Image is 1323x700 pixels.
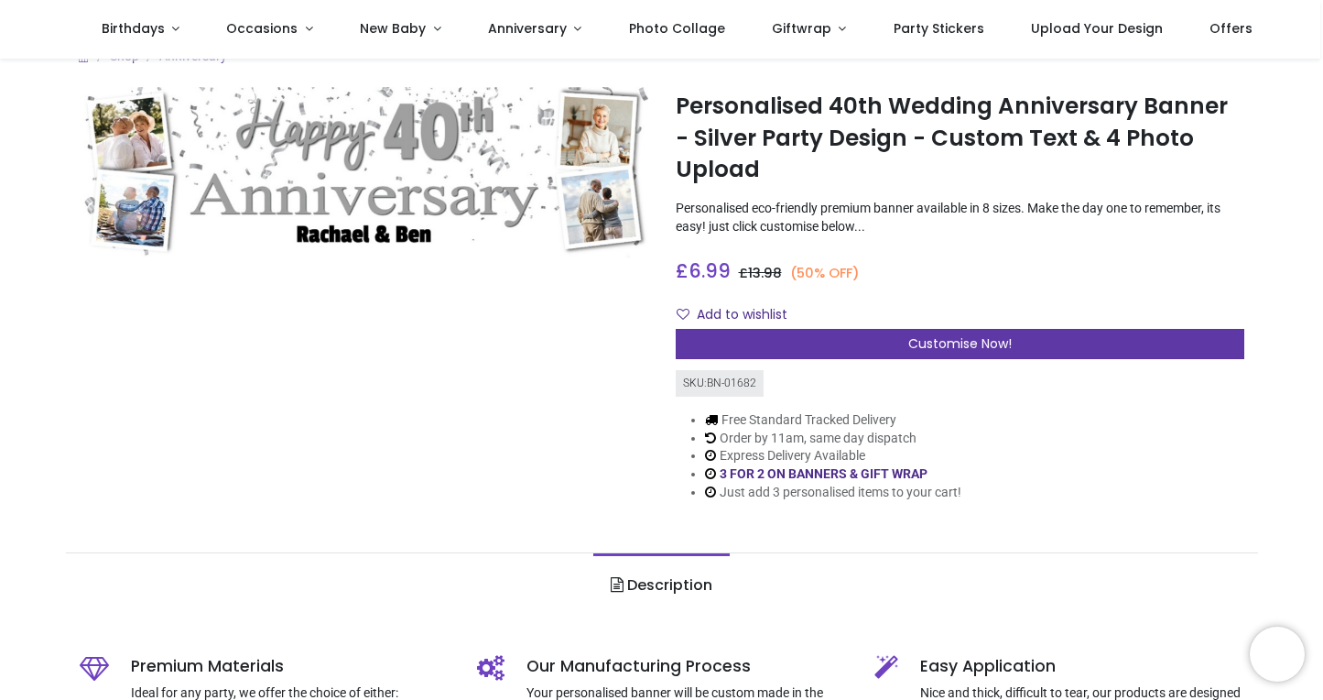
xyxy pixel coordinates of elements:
[226,19,298,38] span: Occasions
[705,411,961,430] li: Free Standard Tracked Delivery
[1209,19,1253,38] span: Offers
[676,91,1244,185] h1: Personalised 40th Wedding Anniversary Banner - Silver Party Design - Custom Text & 4 Photo Upload
[920,655,1244,678] h5: Easy Application
[790,264,860,283] small: (50% OFF)
[748,264,782,282] span: 13.98
[676,370,764,397] div: SKU: BN-01682
[629,19,725,38] span: Photo Collage
[705,430,961,448] li: Order by 11am, same day dispatch
[159,49,227,63] a: Anniversary
[360,19,426,38] span: New Baby
[526,655,847,678] h5: Our Manufacturing Process
[1250,627,1305,682] iframe: Brevo live chat
[80,87,648,257] img: Personalised 40th Wedding Anniversary Banner - Silver Party Design - Custom Text & 4 Photo Upload
[705,484,961,502] li: Just add 3 personalised items to your cart!
[739,264,782,282] span: £
[131,655,450,678] h5: Premium Materials
[488,19,567,38] span: Anniversary
[593,553,730,618] a: Description
[1031,19,1163,38] span: Upload Your Design
[908,334,1012,353] span: Customise Now!
[676,300,803,331] button: Add to wishlistAdd to wishlist
[720,466,927,481] a: 3 FOR 2 ON BANNERS & GIFT WRAP
[677,308,689,321] i: Add to wishlist
[110,49,139,63] a: Shop
[676,257,731,284] span: £
[676,200,1244,235] p: Personalised eco-friendly premium banner available in 8 sizes. Make the day one to remember, its ...
[772,19,831,38] span: Giftwrap
[705,447,961,465] li: Express Delivery Available
[102,19,165,38] span: Birthdays
[894,19,984,38] span: Party Stickers
[689,257,731,284] span: 6.99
